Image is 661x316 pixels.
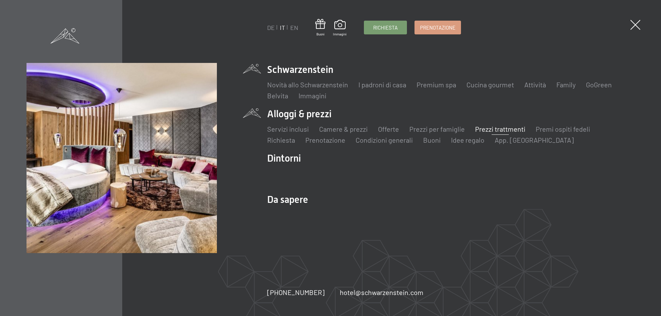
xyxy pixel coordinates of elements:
[524,80,546,89] a: Attività
[420,24,455,31] span: Prenotazione
[290,24,298,31] a: EN
[315,32,325,36] span: Buoni
[298,91,326,100] a: Immagini
[409,125,465,133] a: Prezzi per famiglie
[267,24,275,31] a: DE
[267,136,295,144] a: Richiesta
[319,125,368,133] a: Camere & prezzi
[451,136,484,144] a: Idee regalo
[475,125,525,133] a: Prezzi trattmenti
[358,80,406,89] a: I padroni di casa
[267,91,288,100] a: Belvita
[495,136,574,144] a: App. [GEOGRAPHIC_DATA]
[340,287,423,297] a: hotel@schwarzenstein.com
[356,136,413,144] a: Condizioni generali
[305,136,345,144] a: Prenotazione
[280,24,285,31] a: IT
[378,125,399,133] a: Offerte
[536,125,590,133] a: Premi ospiti fedeli
[556,80,576,89] a: Family
[364,21,407,34] a: Richiesta
[586,80,612,89] a: GoGreen
[415,21,461,34] a: Prenotazione
[466,80,514,89] a: Cucina gourmet
[267,125,309,133] a: Servizi inclusi
[333,32,347,36] span: Immagini
[373,24,398,31] span: Richiesta
[333,20,347,36] a: Immagini
[423,136,441,144] a: Buoni
[417,80,456,89] a: Premium spa
[267,80,348,89] a: Novità allo Schwarzenstein
[267,287,325,297] a: [PHONE_NUMBER]
[315,19,325,36] a: Buoni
